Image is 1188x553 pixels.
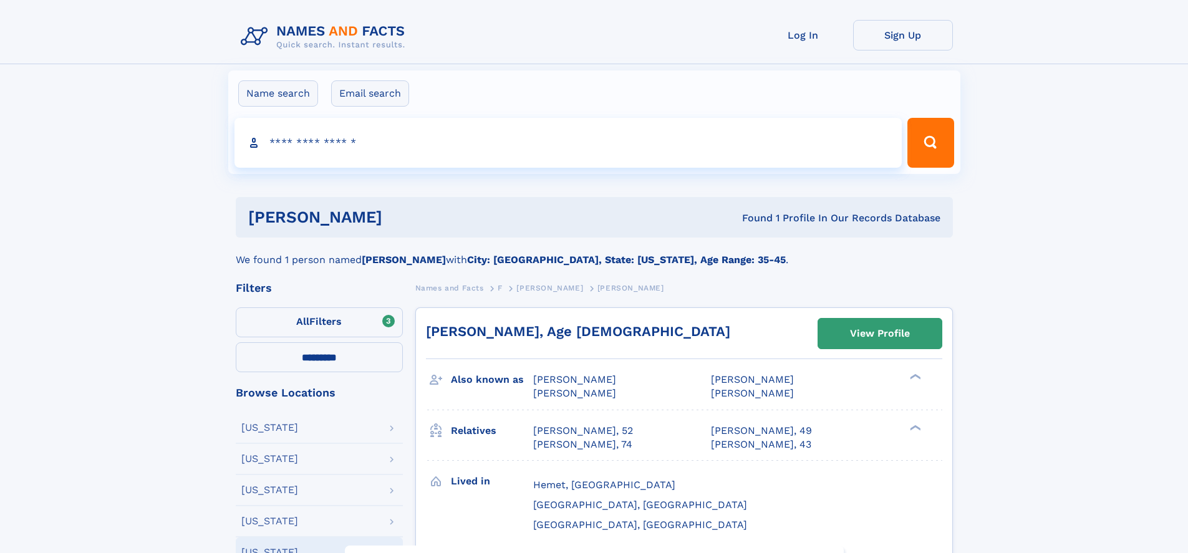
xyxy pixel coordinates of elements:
[533,499,747,511] span: [GEOGRAPHIC_DATA], [GEOGRAPHIC_DATA]
[241,485,298,495] div: [US_STATE]
[236,387,403,398] div: Browse Locations
[753,20,853,50] a: Log In
[236,282,403,294] div: Filters
[533,519,747,531] span: [GEOGRAPHIC_DATA], [GEOGRAPHIC_DATA]
[241,423,298,433] div: [US_STATE]
[562,211,940,225] div: Found 1 Profile In Our Records Database
[533,438,632,451] a: [PERSON_NAME], 74
[711,424,812,438] a: [PERSON_NAME], 49
[236,238,953,267] div: We found 1 person named with .
[907,423,922,431] div: ❯
[236,307,403,337] label: Filters
[296,315,309,327] span: All
[818,319,942,349] a: View Profile
[234,118,902,168] input: search input
[853,20,953,50] a: Sign Up
[426,324,730,339] a: [PERSON_NAME], Age [DEMOGRAPHIC_DATA]
[451,420,533,441] h3: Relatives
[451,369,533,390] h3: Also known as
[711,373,794,385] span: [PERSON_NAME]
[533,387,616,399] span: [PERSON_NAME]
[498,284,503,292] span: F
[533,479,675,491] span: Hemet, [GEOGRAPHIC_DATA]
[533,373,616,385] span: [PERSON_NAME]
[907,373,922,381] div: ❯
[711,438,811,451] a: [PERSON_NAME], 43
[331,80,409,107] label: Email search
[516,280,583,296] a: [PERSON_NAME]
[241,454,298,464] div: [US_STATE]
[533,424,633,438] a: [PERSON_NAME], 52
[850,319,910,348] div: View Profile
[467,254,786,266] b: City: [GEOGRAPHIC_DATA], State: [US_STATE], Age Range: 35-45
[248,209,563,225] h1: [PERSON_NAME]
[451,471,533,492] h3: Lived in
[907,118,954,168] button: Search Button
[415,280,484,296] a: Names and Facts
[236,20,415,54] img: Logo Names and Facts
[597,284,664,292] span: [PERSON_NAME]
[241,516,298,526] div: [US_STATE]
[711,387,794,399] span: [PERSON_NAME]
[498,280,503,296] a: F
[362,254,446,266] b: [PERSON_NAME]
[516,284,583,292] span: [PERSON_NAME]
[238,80,318,107] label: Name search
